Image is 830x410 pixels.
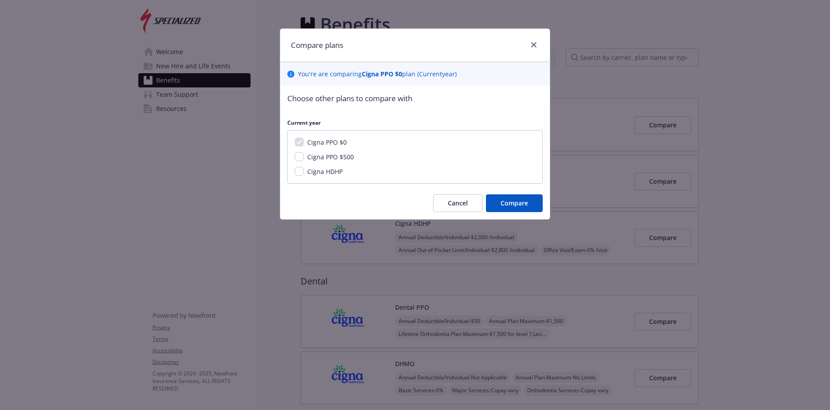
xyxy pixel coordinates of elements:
[486,194,543,212] button: Compare
[307,138,347,146] span: Cigna PPO $0
[298,69,457,79] p: You ' re are comparing plan ( Current year)
[501,199,528,207] span: Compare
[287,93,543,104] p: Choose other plans to compare with
[433,194,482,212] button: Cancel
[291,39,343,51] h1: Compare plans
[362,70,402,78] b: Cigna PPO $0
[307,167,343,176] span: Cigna HDHP
[529,39,539,50] a: close
[448,199,468,207] span: Cancel
[307,153,354,161] span: Cigna PPO $500
[287,119,543,126] p: Current year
